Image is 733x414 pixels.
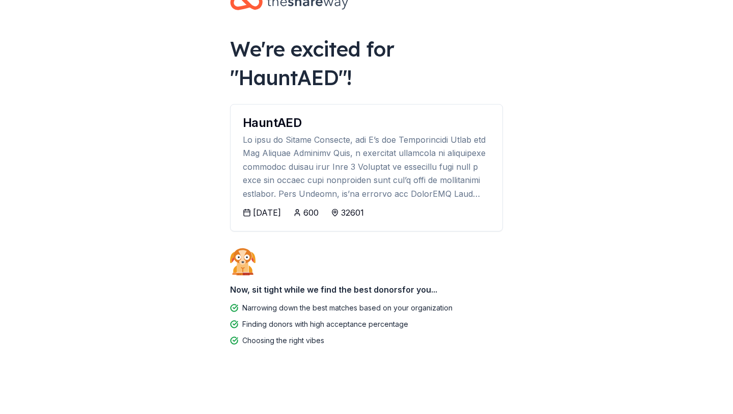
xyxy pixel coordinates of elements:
div: Now, sit tight while we find the best donors for you... [230,279,503,300]
div: Finding donors with high acceptance percentage [242,318,408,330]
div: Narrowing down the best matches based on your organization [242,302,453,314]
img: Dog waiting patiently [230,248,256,275]
div: 600 [303,206,319,219]
div: [DATE] [253,206,281,219]
div: Lo ipsu do Sitame Consecte, adi E’s doe Temporincidi Utlab etd Mag Aliquae Adminimv Quis, n exerc... [243,133,490,200]
div: We're excited for " HauntAED "! [230,35,503,92]
div: 32601 [341,206,364,219]
div: HauntAED [243,117,490,129]
div: Choosing the right vibes [242,334,324,347]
